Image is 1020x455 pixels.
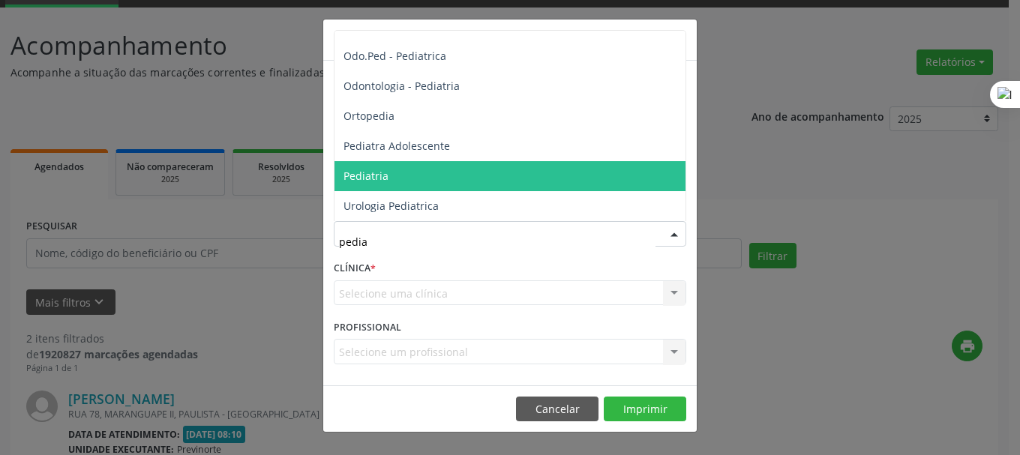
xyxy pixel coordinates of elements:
[516,397,598,422] button: Cancelar
[343,199,439,213] span: Urologia Pediatrica
[339,226,655,256] input: Seleciona uma especialidade
[667,19,697,56] button: Close
[343,109,394,123] span: Ortopedia
[343,169,388,183] span: Pediatria
[343,139,450,153] span: Pediatra Adolescente
[343,49,446,63] span: Odo.Ped - Pediatrica
[343,79,460,93] span: Odontologia - Pediatria
[334,316,401,339] label: PROFISSIONAL
[334,30,505,49] h5: Relatório de agendamentos
[334,257,376,280] label: CLÍNICA
[604,397,686,422] button: Imprimir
